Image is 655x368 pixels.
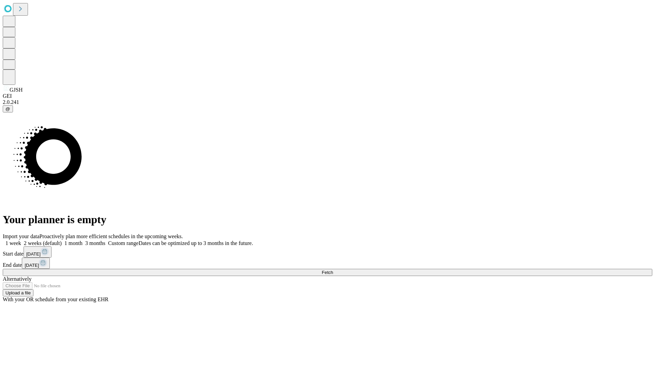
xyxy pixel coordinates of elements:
button: @ [3,105,13,112]
h1: Your planner is empty [3,213,652,226]
span: 1 week [5,240,21,246]
span: Fetch [322,270,333,275]
button: [DATE] [24,246,52,258]
button: [DATE] [22,258,50,269]
span: @ [5,106,10,111]
span: With your OR schedule from your existing EHR [3,296,108,302]
span: GJSH [10,87,23,93]
span: 2 weeks (default) [24,240,62,246]
div: 2.0.241 [3,99,652,105]
div: Start date [3,246,652,258]
span: 3 months [85,240,105,246]
button: Fetch [3,269,652,276]
span: [DATE] [26,251,41,257]
span: Dates can be optimized up to 3 months in the future. [139,240,253,246]
span: Import your data [3,233,40,239]
div: GEI [3,93,652,99]
span: Custom range [108,240,139,246]
span: Alternatively [3,276,31,282]
span: [DATE] [25,263,39,268]
div: End date [3,258,652,269]
button: Upload a file [3,289,33,296]
span: Proactively plan more efficient schedules in the upcoming weeks. [40,233,183,239]
span: 1 month [64,240,83,246]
